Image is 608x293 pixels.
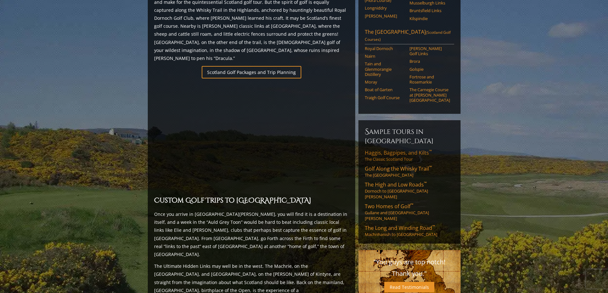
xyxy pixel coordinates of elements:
[365,127,454,145] h6: Sample Tours in [GEOGRAPHIC_DATA]
[365,165,432,172] span: Golf Along the Whisky Trail
[365,256,454,279] p: "You guys are top notch! Thank you."
[154,82,349,192] iframe: Sir-Nick-favorite-Open-Rota-Venues
[365,61,405,77] a: Tain and Glenmorangie Distillery
[384,282,434,292] a: Read Testimonials
[365,46,405,51] a: Royal Dornoch
[154,195,349,206] h2: Custom Golf Trips to [GEOGRAPHIC_DATA]
[409,8,450,13] a: Bruntsfield Links
[365,203,454,221] a: Two Homes of Golf™Gullane and [GEOGRAPHIC_DATA][PERSON_NAME]
[365,79,405,84] a: Moray
[365,165,454,178] a: Golf Along the Whisky Trail™The [GEOGRAPHIC_DATA]
[409,46,450,56] a: [PERSON_NAME] Golf Links
[365,149,454,162] a: Haggis, Bagpipes, and Kilts™The Classic Scotland Tour
[365,181,427,188] span: The High and Low Roads
[365,224,435,231] span: The Long and Winding Road
[409,67,450,72] a: Golspie
[409,74,450,85] a: Fortrose and Rosemarkie
[424,180,427,186] sup: ™
[365,28,454,44] a: The [GEOGRAPHIC_DATA](Scotland Golf Courses)
[154,210,349,258] p: Once you arrive in [GEOGRAPHIC_DATA][PERSON_NAME], you will find it is a destination in itself, a...
[409,87,450,103] a: The Carnegie Course at [PERSON_NAME][GEOGRAPHIC_DATA]
[365,13,405,18] a: [PERSON_NAME]
[409,59,450,64] a: Brora
[410,202,413,208] sup: ™
[365,95,405,100] a: Traigh Golf Course
[365,30,451,42] span: (Scotland Golf Courses)
[365,203,413,210] span: Two Homes of Golf
[365,181,454,200] a: The High and Low Roads™Dornoch to [GEOGRAPHIC_DATA][PERSON_NAME]
[409,16,450,21] a: Kilspindie
[365,224,454,237] a: The Long and Winding Road™Machrihanish to [GEOGRAPHIC_DATA]
[432,224,435,229] sup: ™
[409,0,450,5] a: Musselburgh Links
[365,149,432,156] span: Haggis, Bagpipes, and Kilts
[365,54,405,59] a: Nairn
[429,149,432,154] sup: ™
[365,5,405,11] a: Longniddry
[365,87,405,92] a: Boat of Garten
[202,66,301,78] a: Scotland Golf Packages and Trip Planning
[429,165,432,170] sup: ™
